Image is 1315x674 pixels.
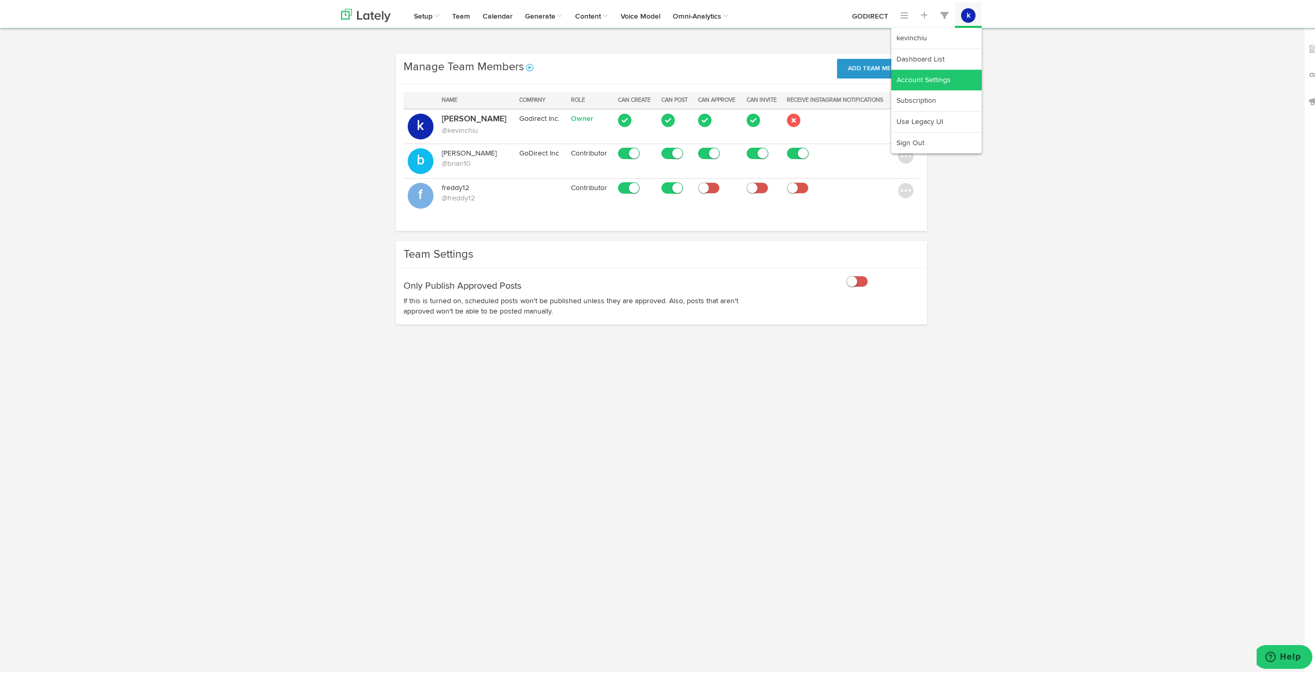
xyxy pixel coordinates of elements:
h3: Team Settings [404,244,654,261]
button: Add Team Member [837,57,920,76]
p: @kevinchiu [442,123,511,134]
th: Can Create [614,90,657,107]
a: Dashboard List [891,47,982,68]
button: b [408,146,434,172]
th: Company [515,90,567,107]
button: k [408,112,434,137]
td: [PERSON_NAME] [438,142,515,176]
p: If this is turned on, scheduled posts won't be published unless they are approved. Also, posts th... [404,294,742,315]
img: icon_menu_button.svg [898,181,914,196]
button: k [961,6,976,21]
td: Godirect Inc. [515,107,567,142]
h4: Only Publish Approved Posts [404,279,742,289]
a: Use Legacy UI [891,109,982,130]
p: @brian10 [442,156,511,167]
span: Owner [571,113,593,120]
p: @freddy12 [442,191,511,201]
p: [PERSON_NAME] [442,112,511,123]
th: Can Invite [742,90,783,107]
td: Contributor [567,176,614,211]
th: Can Post [657,90,694,107]
a: Sign Out [891,131,982,151]
a: Subscription [891,88,982,109]
a: kevinchiu [891,26,982,46]
th: Receive Instagram Notifications [783,90,894,107]
iframe: Opens a widget where you can find more information [1257,643,1312,669]
a: Account Settings [891,68,982,88]
h3: Manage Team Members [404,57,786,73]
th: Can Approve [694,90,742,107]
td: freddy12 [438,176,515,211]
img: logo_lately_bg_light.svg [341,7,391,20]
img: icon_menu_button.svg [898,146,914,162]
th: Role [567,90,614,107]
td: Contributor [567,142,614,176]
th: Name [438,90,515,107]
td: GoDirect Inc [515,142,567,176]
button: f [408,181,434,207]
